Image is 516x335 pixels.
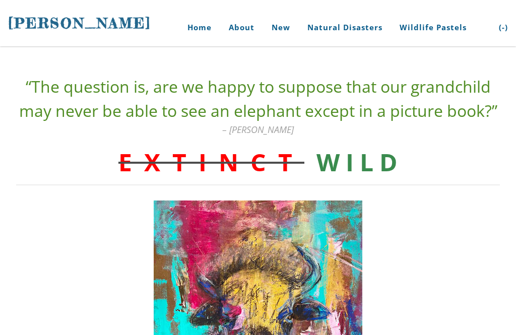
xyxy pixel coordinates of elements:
a: [PERSON_NAME] [8,14,151,33]
a: Natural Disasters [300,9,390,46]
a: About [221,9,262,46]
a: (-) [491,9,508,46]
font: – [PERSON_NAME] [222,123,294,136]
font: “The question is, are we happy to suppose that our grandchild may never be able to see an elephan... [19,76,497,121]
span: W I L D [316,146,398,178]
a: Wildlife Pastels [392,9,474,46]
span: EXTINCT [118,146,304,178]
a: New [264,9,298,46]
span: - [502,22,505,32]
a: Home [172,9,219,46]
span: [PERSON_NAME] [8,15,151,32]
